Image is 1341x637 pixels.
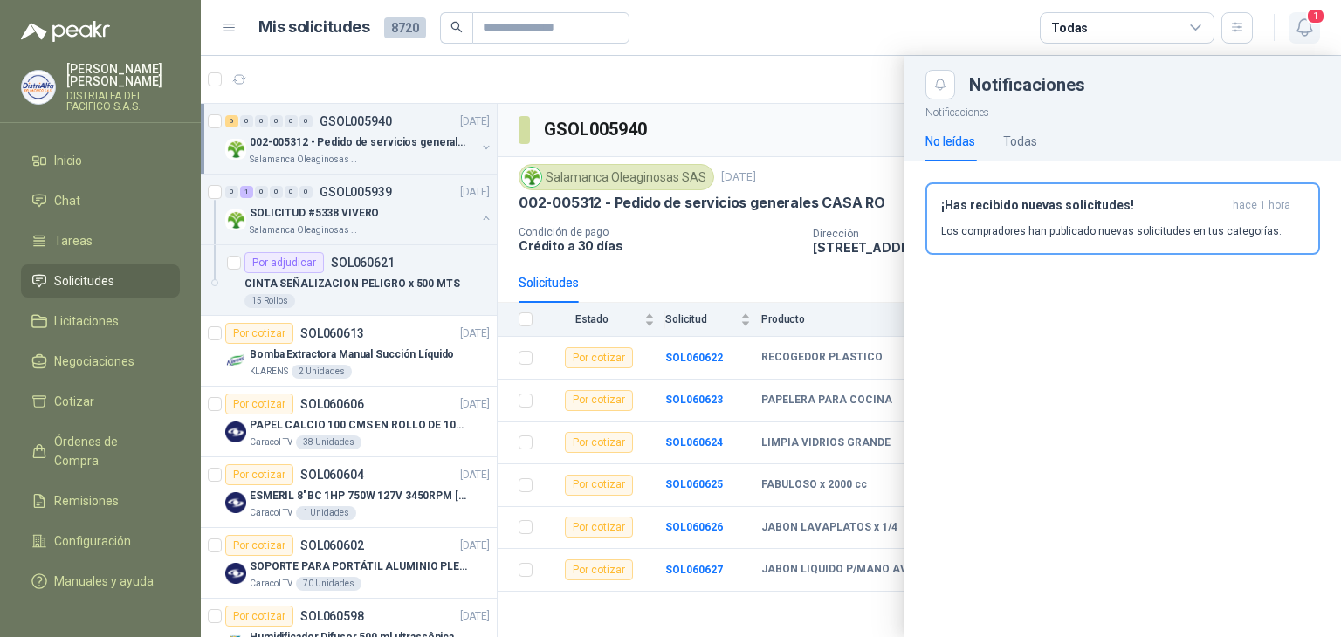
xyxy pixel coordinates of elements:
h3: ¡Has recibido nuevas solicitudes! [941,198,1226,213]
img: Logo peakr [21,21,110,42]
span: Solicitudes [54,271,114,291]
a: Solicitudes [21,264,180,298]
span: Remisiones [54,491,119,510]
button: 1 [1289,12,1320,44]
a: Inicio [21,144,180,177]
span: Inicio [54,151,82,170]
span: Configuración [54,531,131,551]
a: Negociaciones [21,345,180,378]
p: DISTRIALFA DEL PACIFICO S.A.S. [66,91,180,112]
div: Todas [1051,18,1088,38]
span: Negociaciones [54,352,134,371]
p: Los compradores han publicado nuevas solicitudes en tus categorías. [941,223,1282,239]
a: Cotizar [21,385,180,418]
span: 1 [1306,8,1325,24]
a: Licitaciones [21,305,180,338]
a: Configuración [21,524,180,558]
span: hace 1 hora [1233,198,1290,213]
span: Licitaciones [54,312,119,331]
span: 8720 [384,17,426,38]
span: Manuales y ayuda [54,572,154,591]
span: Cotizar [54,392,94,411]
h1: Mis solicitudes [258,15,370,40]
span: Órdenes de Compra [54,432,163,470]
div: No leídas [925,132,975,151]
a: Remisiones [21,484,180,517]
button: ¡Has recibido nuevas solicitudes!hace 1 hora Los compradores han publicado nuevas solicitudes en ... [925,182,1320,255]
div: Notificaciones [969,76,1320,93]
span: search [450,21,463,33]
button: Close [925,70,955,99]
a: Manuales y ayuda [21,565,180,598]
span: Chat [54,191,80,210]
img: Company Logo [22,71,55,104]
p: [PERSON_NAME] [PERSON_NAME] [66,63,180,87]
div: Todas [1003,132,1037,151]
a: Tareas [21,224,180,257]
span: Tareas [54,231,93,250]
a: Chat [21,184,180,217]
a: Órdenes de Compra [21,425,180,477]
p: Notificaciones [904,99,1341,121]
